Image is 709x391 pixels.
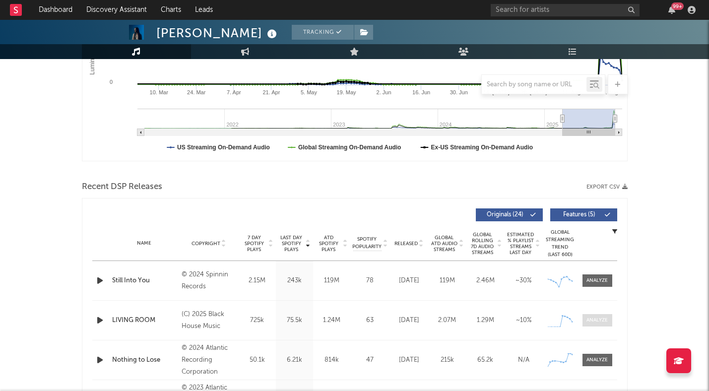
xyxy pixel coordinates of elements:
[156,25,279,41] div: [PERSON_NAME]
[491,4,640,16] input: Search for artists
[586,184,628,190] button: Export CSV
[316,316,348,326] div: 1.24M
[298,144,401,151] text: Global Streaming On-Demand Audio
[469,276,502,286] div: 2.46M
[182,309,236,332] div: (C) 2025 Black House Music
[482,212,528,218] span: Originals ( 24 )
[316,235,342,253] span: ATD Spotify Plays
[278,355,311,365] div: 6.21k
[392,355,426,365] div: [DATE]
[82,181,162,193] span: Recent DSP Releases
[507,232,534,256] span: Estimated % Playlist Streams Last Day
[177,144,270,151] text: US Streaming On-Demand Audio
[241,276,273,286] div: 2.15M
[557,212,602,218] span: Features ( 5 )
[482,81,586,89] input: Search by song name or URL
[668,6,675,14] button: 99+
[431,235,458,253] span: Global ATD Audio Streams
[392,316,426,326] div: [DATE]
[431,316,464,326] div: 2.07M
[550,208,617,221] button: Features(5)
[112,240,177,247] div: Name
[507,355,540,365] div: N/A
[112,276,177,286] a: Still Into You
[278,276,311,286] div: 243k
[671,2,684,10] div: 99 +
[353,316,387,326] div: 63
[292,25,354,40] button: Tracking
[192,241,220,247] span: Copyright
[469,316,502,326] div: 1.29M
[507,316,540,326] div: ~ 10 %
[507,276,540,286] div: ~ 30 %
[182,269,236,293] div: © 2024 Spinnin Records
[316,355,348,365] div: 814k
[476,208,543,221] button: Originals(24)
[112,316,177,326] a: LIVING ROOM
[431,355,464,365] div: 215k
[392,276,426,286] div: [DATE]
[241,235,267,253] span: 7 Day Spotify Plays
[278,316,311,326] div: 75.5k
[469,232,496,256] span: Global Rolling 7D Audio Streams
[469,355,502,365] div: 65.2k
[278,235,305,253] span: Last Day Spotify Plays
[394,241,418,247] span: Released
[182,342,236,378] div: © 2024 Atlantic Recording Corporation
[241,316,273,326] div: 725k
[316,276,348,286] div: 119M
[352,236,382,251] span: Spotify Popularity
[431,144,533,151] text: Ex-US Streaming On-Demand Audio
[112,355,177,365] a: Nothing to Lose
[241,355,273,365] div: 50.1k
[353,276,387,286] div: 78
[353,355,387,365] div: 47
[545,229,575,259] div: Global Streaming Trend (Last 60D)
[431,276,464,286] div: 119M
